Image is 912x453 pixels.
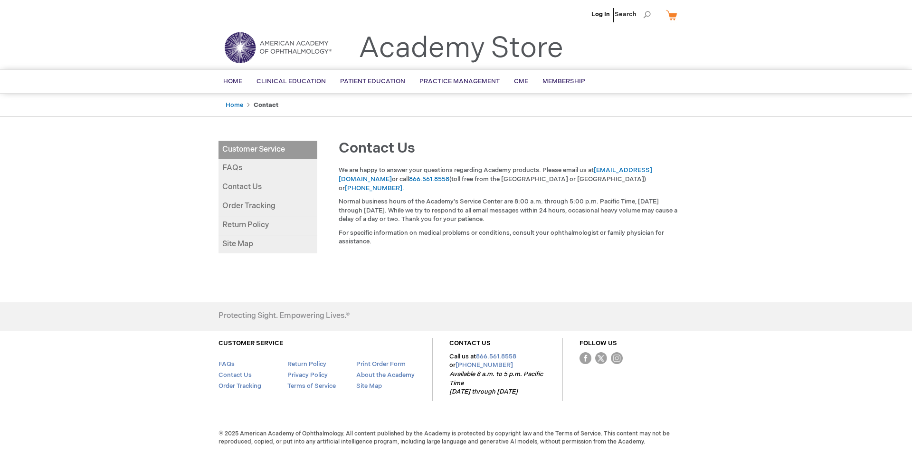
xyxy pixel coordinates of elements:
a: Site Map [218,235,317,254]
a: Privacy Policy [287,371,328,379]
a: 866.561.8558 [476,353,516,360]
a: Return Policy [218,216,317,235]
a: CONTACT US [449,339,491,347]
a: Contact Us [218,371,252,379]
span: Customer Service [222,145,285,154]
p: We are happy to answer your questions regarding Academy products. Please email us at or call (tol... [339,166,682,193]
span: Practice Management [419,77,500,85]
a: Home [226,101,243,109]
a: Print Order Form [356,360,406,368]
a: FOLLOW US [579,339,617,347]
img: Twitter [595,352,607,364]
a: Terms of Service [287,382,336,390]
h4: Protecting Sight. Empowering Lives.® [218,312,350,320]
a: Academy Store [359,31,563,66]
img: Facebook [579,352,591,364]
p: Normal business hours of the Academy's Service Center are 8:00 a.m. through 5:00 p.m. Pacific Tim... [339,197,682,224]
span: Search [615,5,651,24]
a: CUSTOMER SERVICE [218,339,283,347]
a: Customer Service [218,141,317,159]
a: Log In [591,10,610,18]
a: [EMAIL_ADDRESS][DOMAIN_NAME] [339,166,652,183]
span: Contact Us [339,140,415,157]
span: Home [223,77,242,85]
a: FAQs [218,360,235,368]
span: Membership [542,77,585,85]
a: Site Map [356,382,382,390]
a: About the Academy [356,371,415,379]
a: Order Tracking [218,382,261,390]
a: Return Policy [287,360,326,368]
span: Clinical Education [256,77,326,85]
a: [PHONE_NUMBER] [456,361,513,369]
img: instagram [611,352,623,364]
em: Available 8 a.m. to 5 p.m. Pacific Time [DATE] through [DATE] [449,370,543,395]
span: CME [514,77,528,85]
a: Order Tracking [218,197,317,216]
p: For specific information on medical problems or conditions, consult your ophthalmologist or famil... [339,229,682,246]
a: FAQs [218,159,317,178]
a: 866.561.8558 [409,175,449,183]
a: Contact Us [218,178,317,197]
p: Call us at or [449,352,546,396]
span: © 2025 American Academy of Ophthalmology. All content published by the Academy is protected by co... [211,430,701,446]
strong: Contact [254,101,278,109]
a: [PHONE_NUMBER]. [345,184,404,192]
span: Patient Education [340,77,405,85]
